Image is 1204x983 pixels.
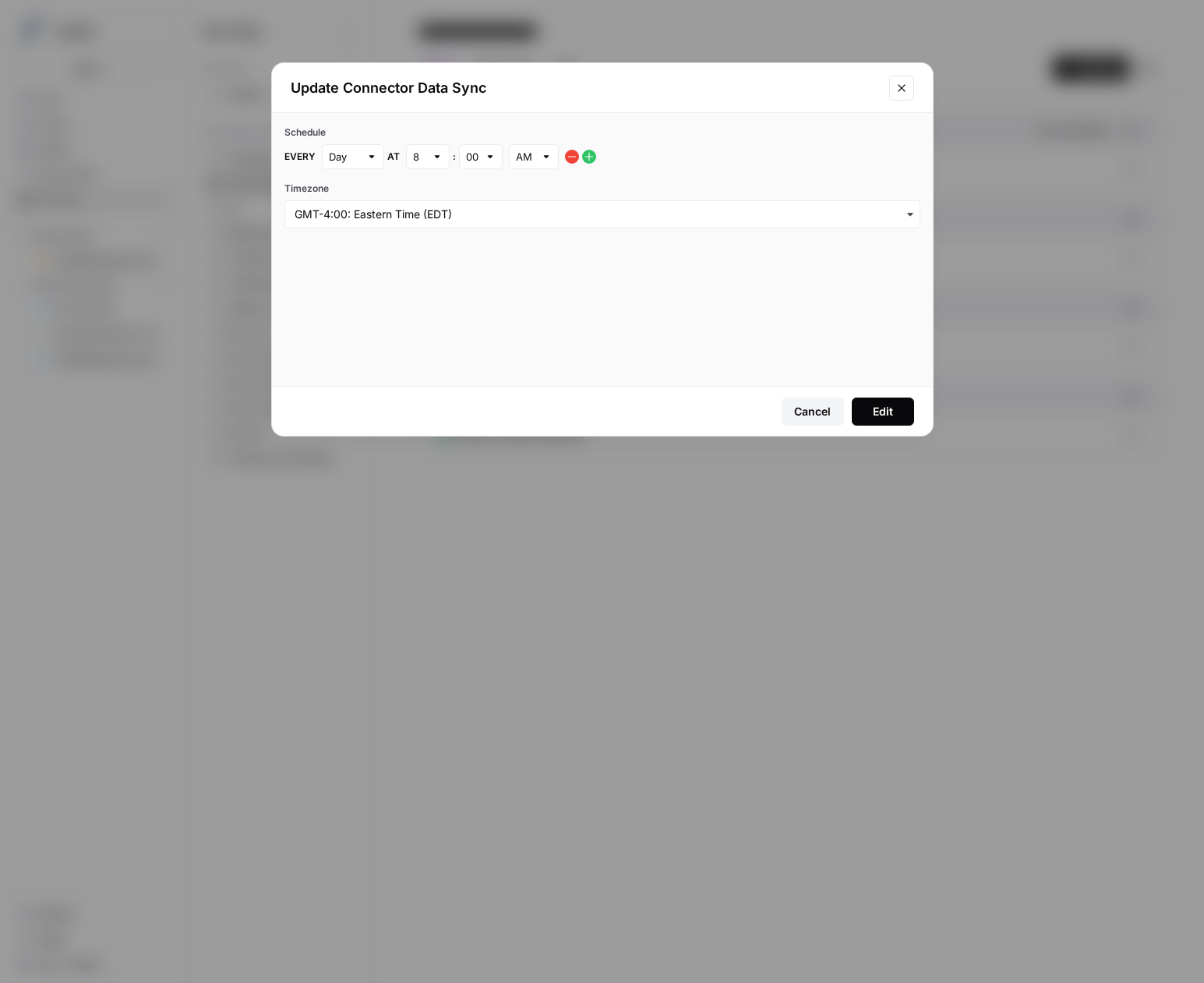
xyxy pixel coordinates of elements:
[852,398,914,426] button: Edit
[284,150,316,164] span: Every
[453,150,456,164] span: :
[794,404,831,419] div: Cancel
[466,149,478,164] input: 00
[291,77,880,99] h2: Update Connector Data Sync
[889,76,914,101] button: Close modal
[873,404,893,419] div: Edit
[516,149,535,164] input: AM
[782,398,844,426] button: Cancel
[295,207,910,222] input: GMT-4:00: Eastern Time (EDT)
[329,149,360,164] input: Day
[284,126,920,140] div: Schedule
[284,182,920,196] label: Timezone
[413,149,425,164] input: 8
[387,150,400,164] span: at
